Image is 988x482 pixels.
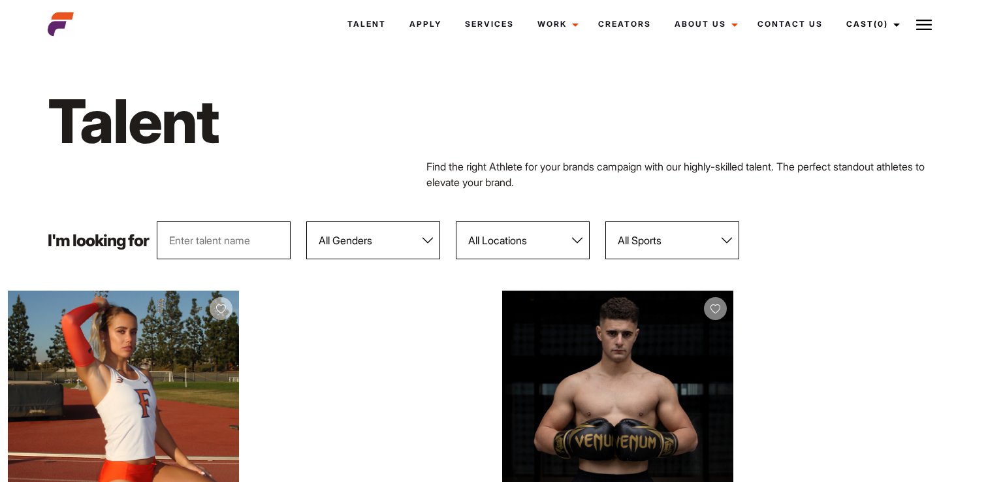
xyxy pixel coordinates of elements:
[874,19,888,29] span: (0)
[398,7,453,42] a: Apply
[48,11,74,37] img: cropped-aefm-brand-fav-22-square.png
[157,221,291,259] input: Enter talent name
[526,7,586,42] a: Work
[916,17,932,33] img: Burger icon
[336,7,398,42] a: Talent
[453,7,526,42] a: Services
[746,7,835,42] a: Contact Us
[663,7,746,42] a: About Us
[48,84,562,159] h1: Talent
[835,7,908,42] a: Cast(0)
[426,159,941,190] p: Find the right Athlete for your brands campaign with our highly-skilled talent. The perfect stand...
[586,7,663,42] a: Creators
[48,233,149,249] p: I'm looking for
